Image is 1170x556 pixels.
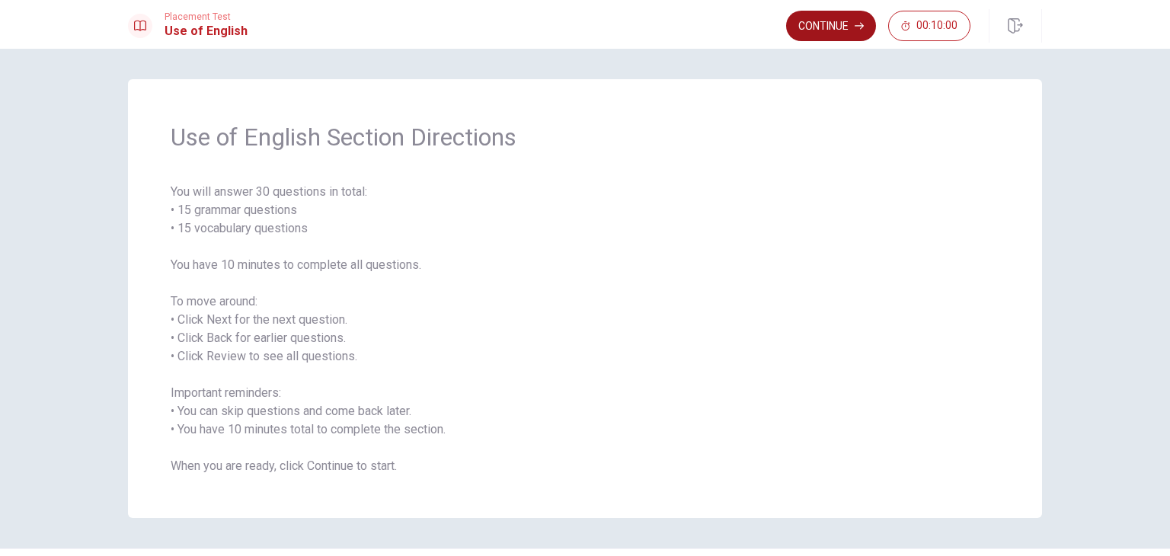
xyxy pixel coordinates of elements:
[165,22,248,40] h1: Use of English
[786,11,876,41] button: Continue
[916,20,957,32] span: 00:10:00
[171,183,999,475] span: You will answer 30 questions in total: • 15 grammar questions • 15 vocabulary questions You have ...
[165,11,248,22] span: Placement Test
[171,122,999,152] span: Use of English Section Directions
[888,11,970,41] button: 00:10:00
